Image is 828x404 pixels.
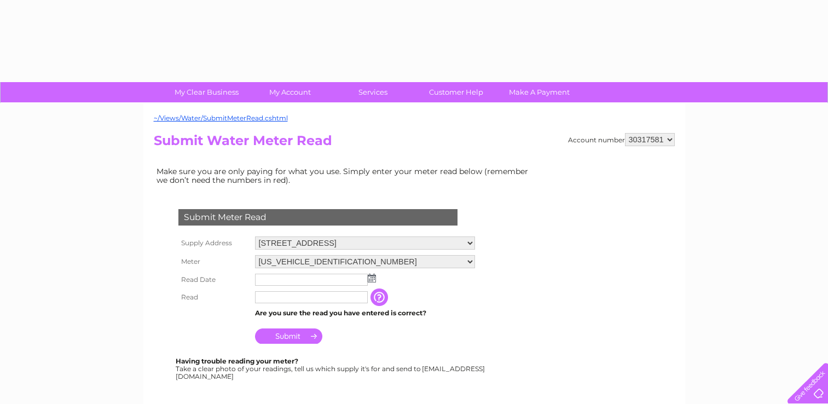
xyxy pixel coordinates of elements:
b: Having trouble reading your meter? [176,357,298,365]
input: Submit [255,328,322,344]
a: Customer Help [411,82,501,102]
div: Account number [568,133,675,146]
a: My Clear Business [161,82,252,102]
a: My Account [245,82,335,102]
td: Make sure you are only paying for what you use. Simply enter your meter read below (remember we d... [154,164,537,187]
h2: Submit Water Meter Read [154,133,675,154]
a: Make A Payment [494,82,584,102]
a: ~/Views/Water/SubmitMeterRead.cshtml [154,114,288,122]
img: ... [368,274,376,282]
th: Supply Address [176,234,252,252]
a: Services [328,82,418,102]
th: Read Date [176,271,252,288]
th: Meter [176,252,252,271]
input: Information [370,288,390,306]
th: Read [176,288,252,306]
td: Are you sure the read you have entered is correct? [252,306,478,320]
div: Submit Meter Read [178,209,458,226]
div: Take a clear photo of your readings, tell us which supply it's for and send to [EMAIL_ADDRESS][DO... [176,357,487,380]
